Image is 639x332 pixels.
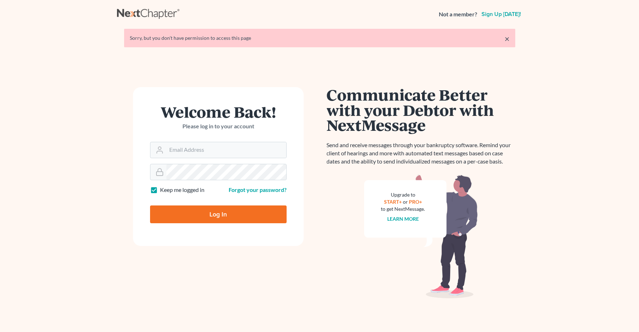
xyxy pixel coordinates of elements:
a: Forgot your password? [229,186,287,193]
strong: Not a member? [439,10,477,18]
p: Please log in to your account [150,122,287,130]
div: Sorry, but you don't have permission to access this page [130,34,510,42]
div: Upgrade to [381,191,425,198]
a: START+ [384,199,402,205]
label: Keep me logged in [160,186,204,194]
span: or [403,199,408,205]
div: to get NextMessage. [381,205,425,213]
input: Email Address [166,142,286,158]
img: nextmessage_bg-59042aed3d76b12b5cd301f8e5b87938c9018125f34e5fa2b7a6b67550977c72.svg [364,174,478,299]
h1: Welcome Back! [150,104,287,119]
a: PRO+ [409,199,422,205]
input: Log In [150,205,287,223]
h1: Communicate Better with your Debtor with NextMessage [327,87,515,133]
a: × [505,34,510,43]
a: Learn more [387,216,419,222]
p: Send and receive messages through your bankruptcy software. Remind your client of hearings and mo... [327,141,515,166]
a: Sign up [DATE]! [480,11,522,17]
